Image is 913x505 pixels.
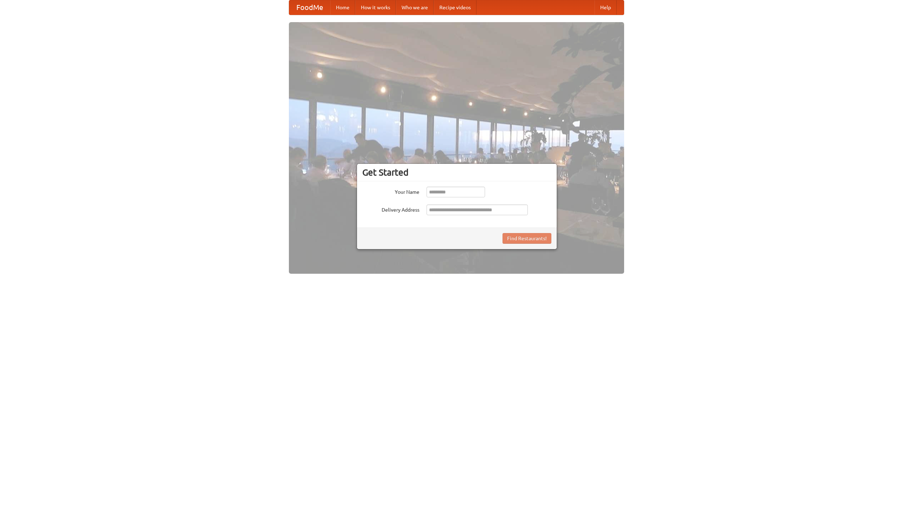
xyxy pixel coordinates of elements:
a: Recipe videos [434,0,476,15]
a: FoodMe [289,0,330,15]
a: Home [330,0,355,15]
a: Help [595,0,617,15]
a: Who we are [396,0,434,15]
h3: Get Started [362,167,551,178]
label: Delivery Address [362,204,419,213]
label: Your Name [362,187,419,196]
button: Find Restaurants! [503,233,551,244]
a: How it works [355,0,396,15]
